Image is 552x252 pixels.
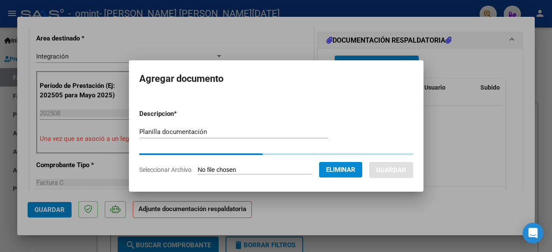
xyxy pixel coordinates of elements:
[376,166,406,174] span: Guardar
[319,162,362,177] button: Eliminar
[139,166,191,173] span: Seleccionar Archivo
[326,166,355,174] span: Eliminar
[369,162,413,178] button: Guardar
[139,71,413,87] h2: Agregar documento
[523,223,543,243] div: Open Intercom Messenger
[139,109,222,119] p: Descripcion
